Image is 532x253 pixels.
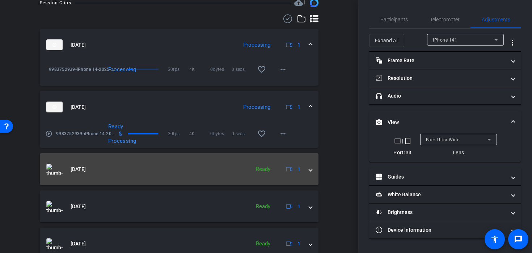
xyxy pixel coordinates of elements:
[376,173,506,181] mat-panel-title: Guides
[490,235,499,244] mat-icon: accessibility
[369,221,521,239] mat-expansion-panel-header: Device Information
[393,137,412,145] div: |
[168,66,189,73] span: 30fps
[105,123,126,145] div: Ready & Processing
[40,29,318,61] mat-expansion-panel-header: thumb-nail[DATE]Processing1
[297,103,300,111] span: 1
[105,66,126,73] div: Processing
[71,41,86,49] span: [DATE]
[393,137,402,145] mat-icon: crop_landscape
[240,103,274,111] div: Processing
[45,130,52,137] mat-icon: play_circle_outline
[433,38,457,43] span: iPhone 141
[46,102,63,112] img: thumb-nail
[297,203,300,210] span: 1
[426,137,460,142] span: Back Ultra Wide
[375,34,398,47] span: Expand All
[40,61,318,86] div: thumb-nail[DATE]Processing1
[369,168,521,185] mat-expansion-panel-header: Guides
[189,130,211,137] span: 4K
[40,190,318,222] mat-expansion-panel-header: thumb-nail[DATE]Ready1
[514,235,523,244] mat-icon: message
[482,17,510,22] span: Adjustments
[71,166,86,173] span: [DATE]
[369,87,521,104] mat-expansion-panel-header: Audio
[232,130,253,137] span: 0 secs
[369,186,521,203] mat-expansion-panel-header: White Balance
[279,65,287,74] mat-icon: more_horiz
[252,202,274,211] div: Ready
[210,66,232,73] span: 0bytes
[376,119,506,126] mat-panel-title: View
[189,66,211,73] span: 4K
[369,111,521,134] mat-expansion-panel-header: View
[46,201,63,212] img: thumb-nail
[71,203,86,210] span: [DATE]
[430,17,460,22] span: Teleprompter
[210,130,232,137] span: 0bytes
[369,134,521,162] div: View
[257,129,266,138] mat-icon: favorite_border
[71,103,86,111] span: [DATE]
[257,65,266,74] mat-icon: favorite_border
[71,240,86,248] span: [DATE]
[508,38,517,47] mat-icon: more_vert
[40,123,318,148] div: thumb-nail[DATE]Processing1
[252,240,274,248] div: Ready
[504,34,521,51] button: More Options for Adjustments Panel
[376,92,506,100] mat-panel-title: Audio
[56,130,115,137] span: 9983752939-iPhone 14-2025-09-16-16-18-02-580-0
[376,226,506,234] mat-panel-title: Device Information
[376,57,506,64] mat-panel-title: Frame Rate
[240,41,274,49] div: Processing
[297,41,300,49] span: 1
[393,149,412,156] div: Portrait
[369,69,521,87] mat-expansion-panel-header: Resolution
[369,52,521,69] mat-expansion-panel-header: Frame Rate
[46,238,63,249] img: thumb-nail
[404,137,412,145] mat-icon: crop_portrait
[297,166,300,173] span: 1
[252,165,274,173] div: Ready
[376,74,506,82] mat-panel-title: Resolution
[232,66,253,73] span: 0 secs
[380,17,408,22] span: Participants
[40,153,318,185] mat-expansion-panel-header: thumb-nail[DATE]Ready1
[376,191,506,198] mat-panel-title: White Balance
[369,34,404,47] button: Expand All
[40,91,318,123] mat-expansion-panel-header: thumb-nail[DATE]Processing1
[49,66,115,73] span: 9983752939-iPhone 14-2025-09-16-16-20-12-364-0
[46,164,63,175] img: thumb-nail
[376,209,506,216] mat-panel-title: Brightness
[279,129,287,138] mat-icon: more_horiz
[46,39,63,50] img: thumb-nail
[369,203,521,221] mat-expansion-panel-header: Brightness
[297,240,300,248] span: 1
[168,130,189,137] span: 30fps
